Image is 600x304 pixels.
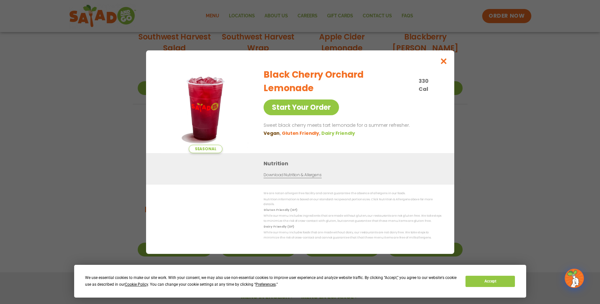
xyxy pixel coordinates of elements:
[321,130,356,136] li: Dairy Friendly
[264,197,441,207] p: Nutrition information is based on our standard recipes and portion sizes. Click Nutrition & Aller...
[264,160,445,168] h3: Nutrition
[282,130,321,136] li: Gluten Friendly
[256,282,276,287] span: Preferences
[465,276,515,287] button: Accept
[264,191,441,196] p: We are not an allergen free facility and cannot guarantee the absence of allergens in our foods.
[264,130,282,136] li: Vegan
[161,63,250,153] img: Featured product photo for Black Cherry Orchard Lemonade
[188,145,222,153] span: Seasonal
[85,274,458,288] div: We use essential cookies to make our site work. With your consent, we may also use non-essential ...
[264,68,415,95] h2: Black Cherry Orchard Lemonade
[264,213,441,223] p: While our menu includes ingredients that are made without gluten, our restaurants are not gluten ...
[264,225,294,229] strong: Dairy Friendly (DF)
[264,208,297,212] strong: Gluten Friendly (GF)
[264,122,439,129] p: Sweet black cherry meets tart lemonade for a summer refresher.
[419,77,439,93] p: 330 Cal
[433,50,454,72] button: Close modal
[125,282,148,287] span: Cookie Policy
[565,269,583,287] img: wpChatIcon
[264,230,441,240] p: While our menu includes foods that are made without dairy, our restaurants are not dairy free. We...
[264,100,339,115] a: Start Your Order
[74,265,526,298] div: Cookie Consent Prompt
[264,172,321,178] a: Download Nutrition & Allergens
